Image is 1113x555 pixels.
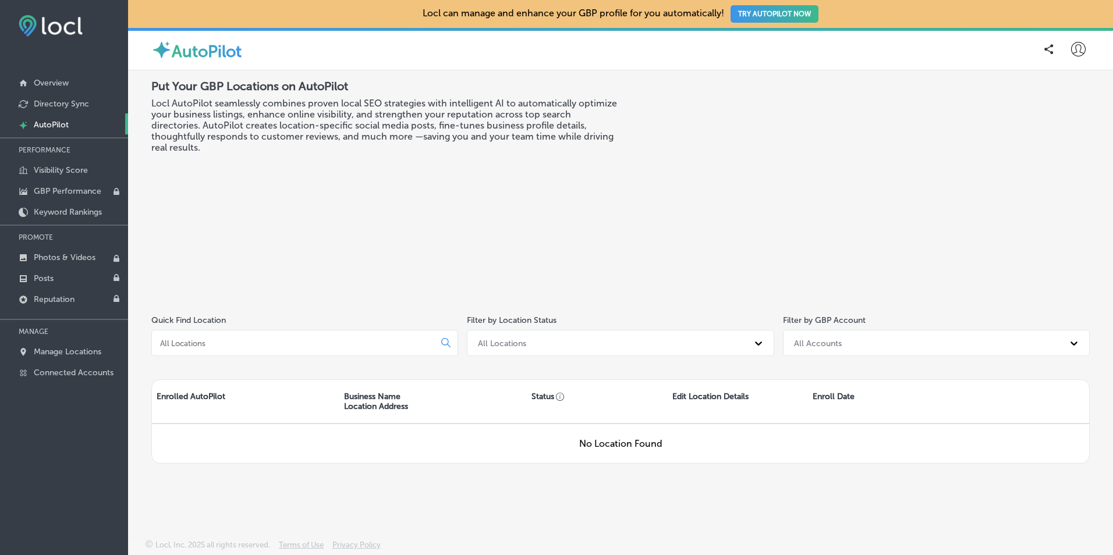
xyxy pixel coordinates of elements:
img: fda3e92497d09a02dc62c9cd864e3231.png [19,15,83,37]
p: Keyword Rankings [34,207,102,217]
div: All Locations [478,338,526,348]
p: AutoPilot [34,120,69,130]
input: All Locations [159,338,432,348]
a: Terms of Use [279,540,324,555]
div: Status [527,380,668,423]
button: TRY AUTOPILOT NOW [731,5,818,23]
div: Enrolled AutoPilot [152,380,339,423]
div: All Accounts [794,338,842,348]
p: Photos & Videos [34,252,95,262]
div: Business Name Location Address [339,380,527,423]
p: Connected Accounts [34,368,114,378]
div: Enroll Date [808,380,949,423]
iframe: Locl: AutoPilot Overview [714,79,1090,290]
label: Filter by Location Status [467,315,556,325]
a: Privacy Policy [332,540,381,555]
p: GBP Performance [34,186,101,196]
p: Reputation [34,294,75,304]
img: autopilot-icon [151,40,172,60]
p: Directory Sync [34,99,89,109]
label: AutoPilot [172,42,242,61]
label: Filter by GBP Account [783,315,866,325]
p: Locl, Inc. 2025 all rights reserved. [155,540,270,549]
label: Quick Find Location [151,315,226,325]
p: Visibility Score [34,165,88,175]
div: No Location Found [152,424,1089,463]
p: Manage Locations [34,347,101,357]
h3: Locl AutoPilot seamlessly combines proven local SEO strategies with intelligent AI to automatical... [151,98,621,153]
p: Overview [34,78,69,88]
h2: Put Your GBP Locations on AutoPilot [151,79,621,93]
p: Posts [34,273,54,283]
div: Edit Location Details [668,380,809,423]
